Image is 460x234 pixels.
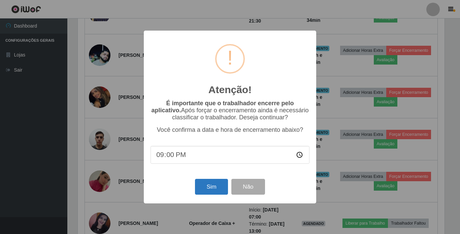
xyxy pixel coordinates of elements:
[231,179,265,195] button: Não
[208,84,252,96] h2: Atenção!
[195,179,228,195] button: Sim
[151,100,309,121] p: Após forçar o encerramento ainda é necessário classificar o trabalhador. Deseja continuar?
[151,126,309,133] p: Você confirma a data e hora de encerramento abaixo?
[151,100,294,114] b: É importante que o trabalhador encerre pelo aplicativo.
